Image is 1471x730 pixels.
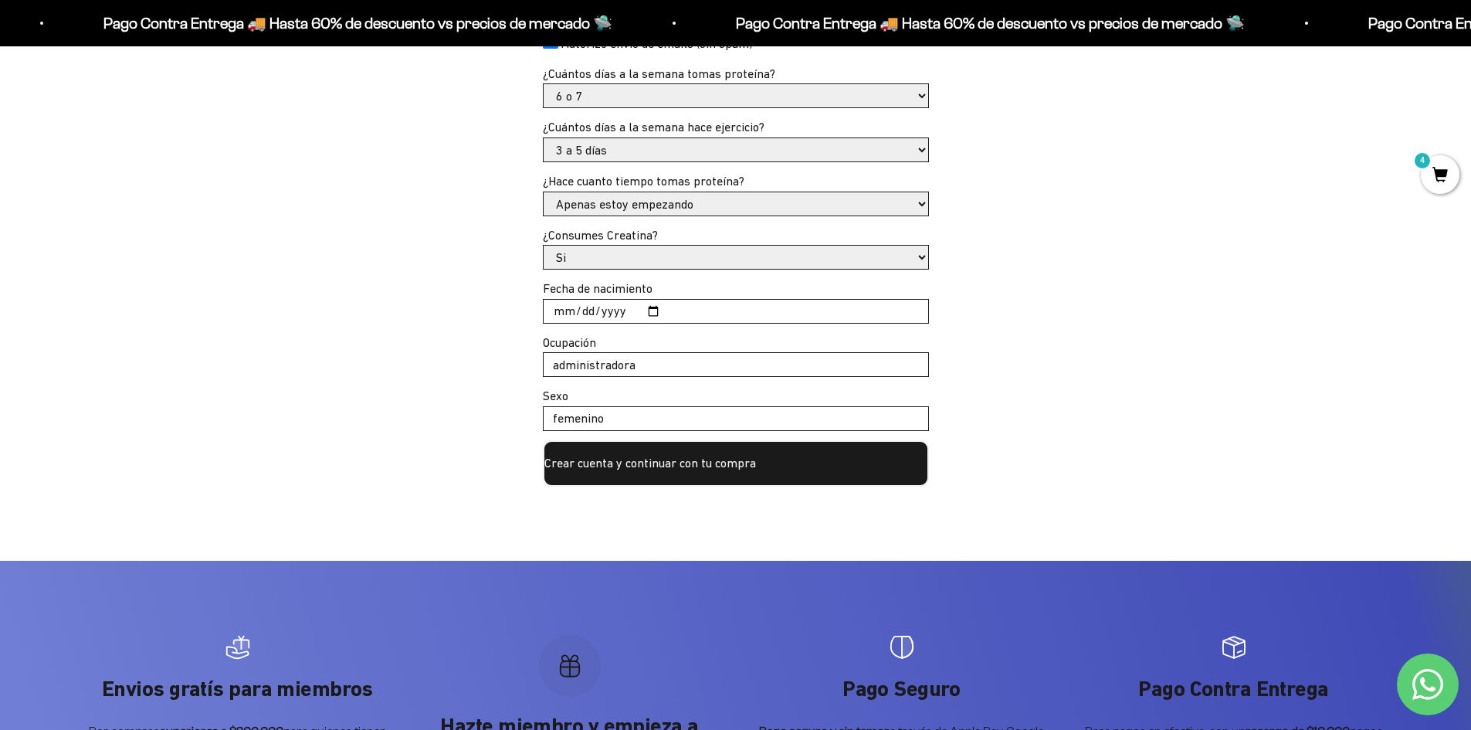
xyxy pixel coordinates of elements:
[543,440,929,487] button: Crear cuenta y continuar con tu compra
[87,675,388,703] p: Envios gratís para miembros
[543,389,568,402] label: Sexo
[724,11,1232,36] p: Pago Contra Entrega 🚚 Hasta 60% de descuento vs precios de mercado 🛸
[543,174,744,188] label: ¿Hace cuanto tiempo tomas proteína?
[1083,675,1385,703] p: Pago Contra Entrega
[751,675,1052,703] p: Pago Seguro
[1421,168,1459,185] a: 4
[1413,151,1432,170] mark: 4
[543,335,596,349] label: Ocupación
[91,11,600,36] p: Pago Contra Entrega 🚚 Hasta 60% de descuento vs precios de mercado 🛸
[543,228,658,242] label: ¿Consumes Creatina?
[543,66,775,80] label: ¿Cuántos días a la semana tomas proteína?
[543,281,652,295] label: Fecha de nacimiento
[543,120,764,134] label: ¿Cuántos días a la semana hace ejercicio?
